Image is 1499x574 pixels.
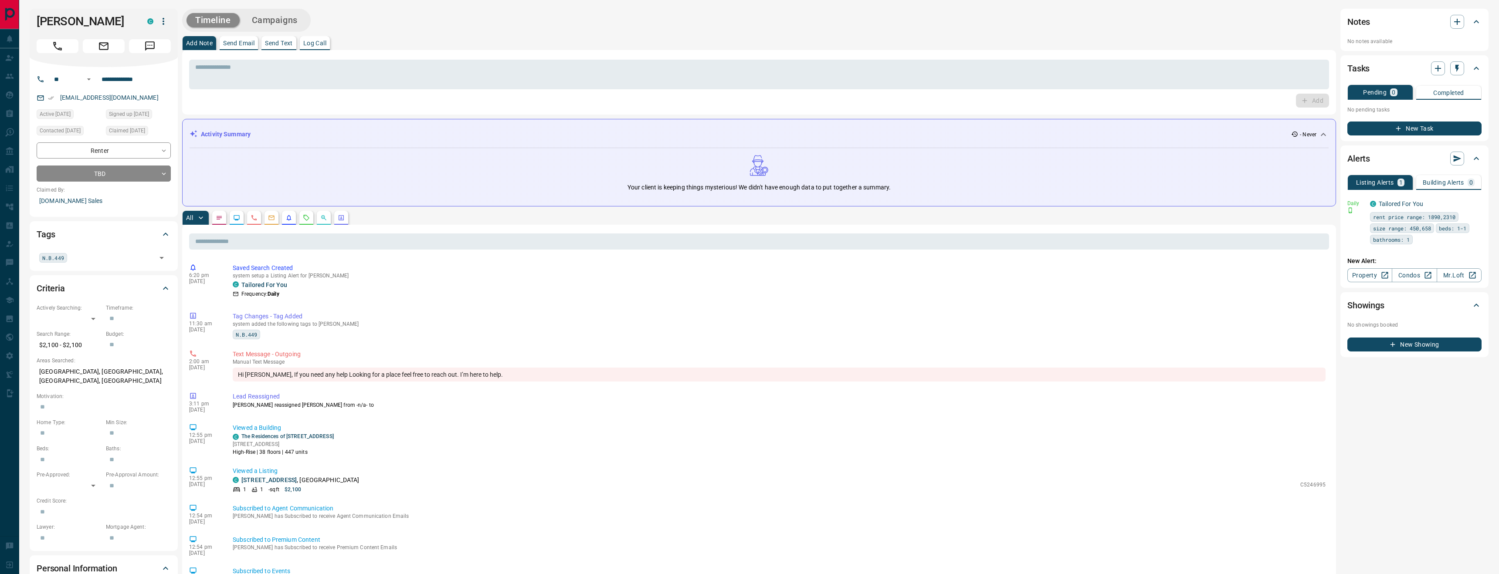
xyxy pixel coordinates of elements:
[37,39,78,53] span: Call
[233,440,334,448] p: [STREET_ADDRESS]
[303,40,326,46] p: Log Call
[1347,295,1482,316] div: Showings
[241,433,334,439] a: The Residences of [STREET_ADDRESS]
[189,321,220,327] p: 11:30 am
[189,407,220,413] p: [DATE]
[129,39,171,53] span: Message
[241,290,279,298] p: Frequency:
[1439,224,1466,233] span: beds: 1-1
[189,327,220,333] p: [DATE]
[37,445,102,452] p: Beds:
[233,477,239,483] div: condos.ca
[147,18,153,24] div: condos.ca
[106,304,171,312] p: Timeframe:
[189,438,220,444] p: [DATE]
[1347,298,1384,312] h2: Showings
[37,471,102,479] p: Pre-Approved:
[233,281,239,287] div: condos.ca
[1347,61,1370,75] h2: Tasks
[186,215,193,221] p: All
[1469,179,1473,186] p: 0
[189,475,220,481] p: 12:55 pm
[84,74,94,84] button: Open
[106,471,171,479] p: Pre-Approval Amount:
[37,338,102,352] p: $2,100 - $2,100
[156,252,168,264] button: Open
[187,13,240,27] button: Timeline
[216,214,223,221] svg: Notes
[37,392,171,400] p: Motivation:
[201,130,251,139] p: Activity Summary
[189,481,220,487] p: [DATE]
[37,14,134,28] h1: [PERSON_NAME]
[1399,179,1403,186] p: 1
[233,312,1326,321] p: Tag Changes - Tag Added
[241,476,297,483] a: [STREET_ADDRESS]
[1347,58,1482,79] div: Tasks
[1347,338,1482,351] button: New Showing
[37,419,102,426] p: Home Type:
[233,434,239,440] div: condos.ca
[40,126,81,135] span: Contacted [DATE]
[37,224,171,245] div: Tags
[106,330,171,338] p: Budget:
[1423,179,1464,186] p: Building Alerts
[37,365,171,388] p: [GEOGRAPHIC_DATA], [GEOGRAPHIC_DATA], [GEOGRAPHIC_DATA], [GEOGRAPHIC_DATA]
[37,165,171,182] div: TBD
[233,513,1326,519] p: [PERSON_NAME] has Subscribed to receive Agent Communication Emails
[189,365,220,371] p: [DATE]
[285,214,292,221] svg: Listing Alerts
[106,445,171,452] p: Baths:
[233,359,251,365] span: manual
[260,486,263,493] p: 1
[109,110,149,118] span: Signed up [DATE]
[1356,179,1394,186] p: Listing Alerts
[60,94,159,101] a: [EMAIL_ADDRESS][DOMAIN_NAME]
[303,214,310,221] svg: Requests
[189,513,220,519] p: 12:54 pm
[186,40,213,46] p: Add Note
[1379,200,1423,207] a: Tailored For You
[1373,224,1431,233] span: size range: 450,658
[233,263,1326,273] p: Saved Search Created
[1347,148,1482,169] div: Alerts
[37,194,171,208] p: [DOMAIN_NAME] Sales
[1363,89,1387,95] p: Pending
[233,535,1326,544] p: Subscribed to Premium Content
[1370,201,1376,207] div: condos.ca
[233,273,1326,279] p: system setup a Listing Alert for [PERSON_NAME]
[37,330,102,338] p: Search Range:
[106,126,171,138] div: Wed Feb 19 2025
[1437,268,1482,282] a: Mr.Loft
[233,321,1326,327] p: system added the following tags to [PERSON_NAME]
[233,368,1326,382] div: Hi [PERSON_NAME], If you need any help Looking for a place feel free to reach out. I’m here to help.
[83,39,125,53] span: Email
[241,476,359,485] p: , [GEOGRAPHIC_DATA]
[285,486,302,493] p: $2,100
[233,214,240,221] svg: Lead Browsing Activity
[37,523,102,531] p: Lawyer:
[1347,268,1392,282] a: Property
[1300,481,1326,489] p: C5246995
[1347,257,1482,266] p: New Alert:
[189,432,220,438] p: 12:55 pm
[1347,15,1370,29] h2: Notes
[1347,152,1370,165] h2: Alerts
[338,214,345,221] svg: Agent Actions
[189,278,220,284] p: [DATE]
[1347,122,1482,135] button: New Task
[37,186,171,194] p: Claimed By:
[233,448,334,456] p: High-Rise | 38 floors | 447 units
[37,126,102,138] div: Thu Jun 10 2021
[1347,207,1353,213] svg: Push Notification Only
[233,504,1326,513] p: Subscribed to Agent Communication
[268,291,279,297] strong: Daily
[233,359,1326,365] p: Text Message
[48,95,54,101] svg: Email Verified
[268,486,279,493] p: - sqft
[1373,235,1410,244] span: bathrooms: 1
[243,486,246,493] p: 1
[37,497,171,505] p: Credit Score:
[223,40,254,46] p: Send Email
[1347,103,1482,116] p: No pending tasks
